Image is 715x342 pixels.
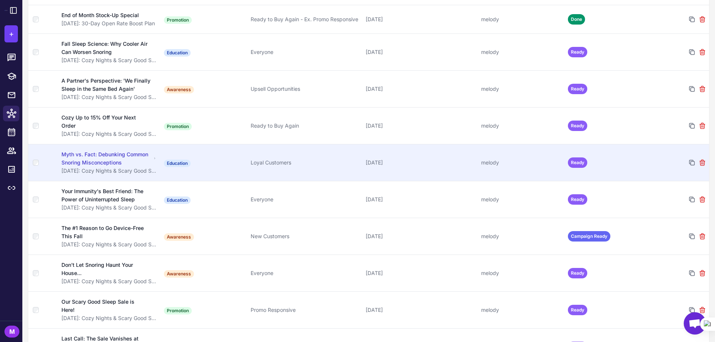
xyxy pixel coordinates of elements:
div: [DATE]: Cozy Nights & Scary Good Sleep [61,314,156,322]
div: melody [481,195,562,204]
div: [DATE] [366,269,475,277]
div: Cozy Up to 15% Off Your Next Order [61,114,149,130]
div: melody [481,232,562,240]
span: Education [164,160,191,167]
div: Everyone [251,48,360,56]
span: Done [568,14,585,25]
div: Everyone [251,195,360,204]
span: Campaign Ready [568,231,610,242]
div: melody [481,15,562,23]
div: Don't Let Snoring Haunt Your House... [61,261,149,277]
div: Open chat [684,312,706,335]
div: A Partner's Perspective: 'We Finally Sleep in the Same Bed Again' [61,77,152,93]
div: End of Month Stock-Up Special [61,11,139,19]
div: [DATE]: Cozy Nights & Scary Good Sleep [61,56,156,64]
div: [DATE] [366,232,475,240]
div: [DATE] [366,15,475,23]
span: Promotion [164,16,192,24]
span: Education [164,196,191,204]
span: Ready [568,194,587,205]
div: melody [481,269,562,277]
div: melody [481,85,562,93]
div: Our Scary Good Sleep Sale is Here! [61,298,149,314]
div: [DATE] [366,122,475,130]
span: Ready [568,121,587,131]
div: New Customers [251,232,360,240]
span: Promotion [164,123,192,130]
span: Awareness [164,270,194,278]
div: Promo Responsive [251,306,360,314]
span: Education [164,49,191,57]
div: The #1 Reason to Go Device-Free This Fall [61,224,150,240]
span: Ready [568,84,587,94]
div: [DATE]: Cozy Nights & Scary Good Sleep [61,130,156,138]
span: Ready [568,157,587,168]
div: M [4,326,19,338]
span: + [9,28,14,39]
div: [DATE]: Cozy Nights & Scary Good Sleep [61,277,156,285]
div: [DATE]: 30-Day Open Rate Boost Plan [61,19,156,28]
span: Promotion [164,307,192,314]
div: melody [481,159,562,167]
div: [DATE] [366,195,475,204]
div: Loyal Customers [251,159,360,167]
div: melody [481,48,562,56]
div: [DATE]: Cozy Nights & Scary Good Sleep [61,167,156,175]
div: Ready to Buy Again - Ex. Promo Responsive [251,15,360,23]
div: melody [481,306,562,314]
div: Upsell Opportunities [251,85,360,93]
div: Ready to Buy Again [251,122,360,130]
div: [DATE]: Cozy Nights & Scary Good Sleep [61,204,156,212]
span: Ready [568,47,587,57]
div: Myth vs. Fact: Debunking Common Snoring Misconceptions [61,150,151,167]
div: [DATE] [366,306,475,314]
div: [DATE] [366,159,475,167]
span: Awareness [164,233,194,241]
div: [DATE]: Cozy Nights & Scary Good Sleep [61,93,156,101]
button: + [4,25,18,42]
div: Everyone [251,269,360,277]
div: [DATE]: Cozy Nights & Scary Good Sleep [61,240,156,249]
span: Ready [568,305,587,315]
div: Fall Sleep Science: Why Cooler Air Can Worsen Snoring [61,40,151,56]
div: melody [481,122,562,130]
span: Awareness [164,86,194,93]
div: [DATE] [366,48,475,56]
div: [DATE] [366,85,475,93]
span: Ready [568,268,587,278]
div: Your Immunity's Best Friend: The Power of Uninterrupted Sleep [61,187,152,204]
